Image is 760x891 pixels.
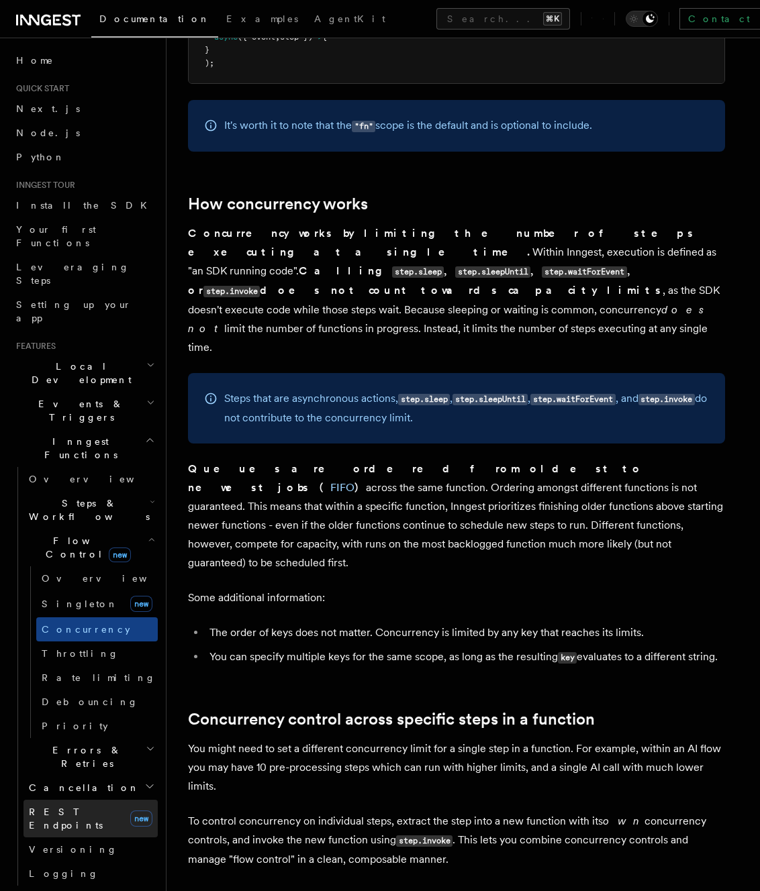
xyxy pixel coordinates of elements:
[188,460,725,572] p: across the same function. Ordering amongst different functions is not guaranteed. This means that...
[130,596,152,612] span: new
[238,32,275,42] span: ({ event
[36,641,158,666] a: Throttling
[36,714,158,738] a: Priority
[214,32,238,42] span: async
[11,83,69,94] span: Quick start
[36,566,158,590] a: Overview
[188,739,725,796] p: You might need to set a different concurrency limit for a single step in a function. For example,...
[16,54,54,67] span: Home
[313,32,322,42] span: =>
[188,710,595,729] a: Concurrency control across specific steps in a function
[36,690,158,714] a: Debouncing
[29,844,117,855] span: Versioning
[23,467,158,491] a: Overview
[29,806,103,831] span: REST Endpoints
[322,32,327,42] span: {
[23,738,158,776] button: Errors & Retries
[226,13,298,24] span: Examples
[11,193,158,217] a: Install the SDK
[530,394,615,405] code: step.waitForEvent
[42,672,156,683] span: Rate limiting
[188,195,368,213] a: How concurrency works
[11,392,158,429] button: Events & Triggers
[42,624,130,635] span: Concurrency
[11,48,158,72] a: Home
[16,103,80,114] span: Next.js
[436,8,570,30] button: Search...⌘K
[36,590,158,617] a: Singletonnew
[23,781,140,794] span: Cancellation
[455,266,530,278] code: step.sleepUntil
[23,534,148,561] span: Flow Control
[11,121,158,145] a: Node.js
[224,389,709,427] p: Steps that are asynchronous actions, , , , and do not contribute to the concurrency limit.
[306,4,393,36] a: AgentKit
[42,598,118,609] span: Singleton
[16,127,80,138] span: Node.js
[188,227,695,258] strong: Concurrency works by limiting the number of steps executing at a single time.
[91,4,218,38] a: Documentation
[11,97,158,121] a: Next.js
[11,354,158,392] button: Local Development
[188,264,663,297] strong: Calling , , , or does not count towards capacity limits
[23,743,146,770] span: Errors & Retries
[16,200,155,211] span: Install the SDK
[11,255,158,293] a: Leveraging Steps
[23,800,158,837] a: REST Endpointsnew
[603,815,645,827] em: own
[16,262,130,286] span: Leveraging Steps
[558,652,577,664] code: key
[11,145,158,169] a: Python
[218,4,306,36] a: Examples
[275,32,280,42] span: ,
[543,12,562,25] kbd: ⌘K
[23,776,158,800] button: Cancellation
[36,666,158,690] a: Rate limiting
[29,474,167,484] span: Overview
[203,286,260,297] code: step.invoke
[398,394,450,405] code: step.sleep
[11,360,146,386] span: Local Development
[188,812,725,869] p: To control concurrency on individual steps, extract the step into a new function with its concurr...
[23,566,158,738] div: Flow Controlnew
[392,266,444,278] code: step.sleep
[23,529,158,566] button: Flow Controlnew
[23,861,158,886] a: Logging
[16,299,132,323] span: Setting up your app
[36,617,158,641] a: Concurrency
[11,467,158,886] div: Inngest Functions
[626,11,658,27] button: Toggle dark mode
[23,491,158,529] button: Steps & Workflows
[280,32,313,42] span: step })
[314,13,385,24] span: AgentKit
[188,224,725,357] p: Within Inngest, execution is defined as "an SDK running code". , as the SDK doesn't execute code ...
[396,835,453,847] code: step.invoke
[638,394,695,405] code: step.invoke
[205,58,214,68] span: );
[11,293,158,330] a: Setting up your app
[205,623,725,642] li: The order of keys does not matter. Concurrency is limited by any key that reaches its limits.
[205,647,725,667] li: You can specify multiple keys for the same scope, as long as the resulting evaluates to a differe...
[453,394,528,405] code: step.sleepUntil
[16,152,65,162] span: Python
[109,547,131,562] span: new
[42,573,180,584] span: Overview
[11,435,145,462] span: Inngest Functions
[23,496,150,523] span: Steps & Workflows
[42,721,108,731] span: Priority
[42,648,119,659] span: Throttling
[23,837,158,861] a: Versioning
[205,45,209,54] span: }
[29,868,99,879] span: Logging
[99,13,210,24] span: Documentation
[188,588,725,607] p: Some additional information:
[224,116,592,136] p: It's worth it to note that the scope is the default and is optional to include.
[42,696,138,707] span: Debouncing
[188,462,643,494] strong: Queues are ordered from oldest to newest jobs ( )
[542,266,626,278] code: step.waitForEvent
[11,341,56,352] span: Features
[16,224,96,248] span: Your first Functions
[352,121,375,132] code: "fn"
[11,217,158,255] a: Your first Functions
[330,481,354,494] a: FIFO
